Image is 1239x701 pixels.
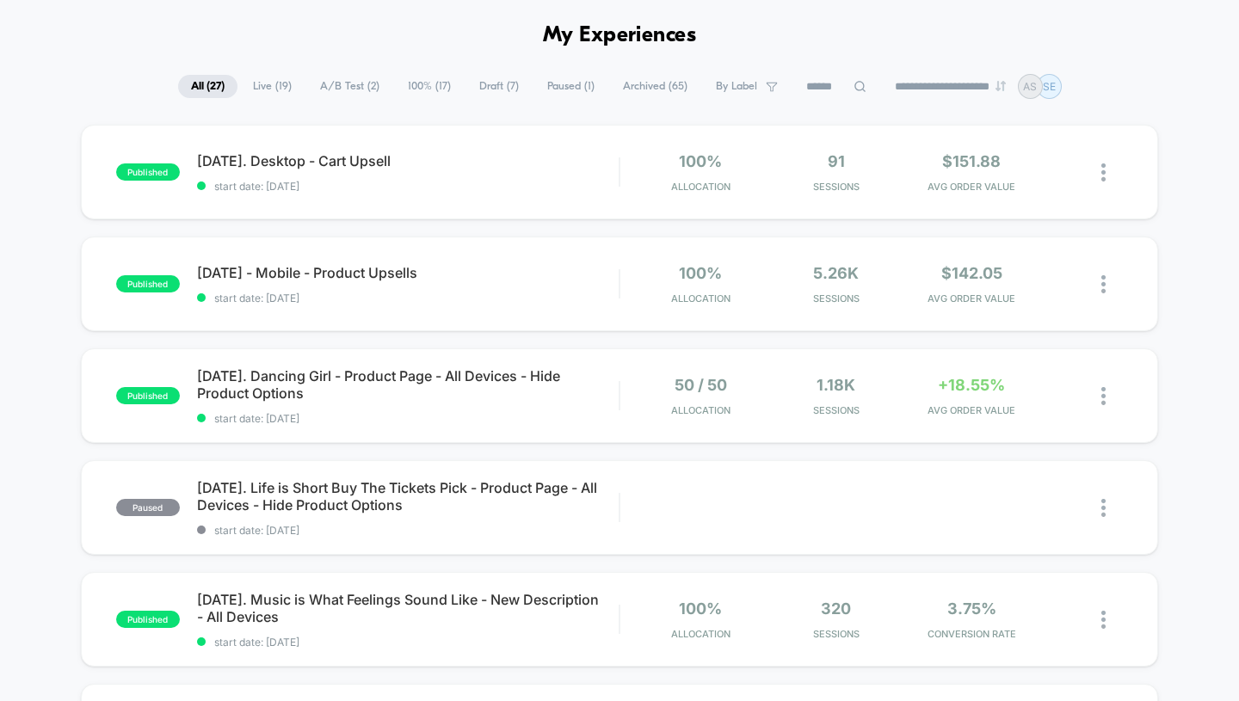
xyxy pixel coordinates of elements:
span: [DATE] - Mobile - Product Upsells [197,264,619,281]
span: Sessions [773,292,899,304]
span: published [116,163,180,181]
span: Allocation [671,292,730,304]
span: start date: [DATE] [197,524,619,537]
p: AS [1023,80,1037,93]
span: 1.18k [817,376,855,394]
span: Sessions [773,628,899,640]
span: published [116,611,180,628]
span: Draft ( 7 ) [466,75,532,98]
span: start date: [DATE] [197,180,619,193]
span: 3.75% [947,600,996,618]
span: AVG ORDER VALUE [909,404,1035,416]
span: [DATE]. Dancing Girl - Product Page - All Devices - Hide Product Options [197,367,619,402]
span: A/B Test ( 2 ) [307,75,392,98]
span: [DATE]. Life is Short Buy The Tickets Pick - Product Page - All Devices - Hide Product Options [197,479,619,513]
span: CONVERSION RATE [909,628,1035,640]
span: By Label [716,80,757,93]
img: close [1101,499,1106,517]
span: Archived ( 65 ) [610,75,700,98]
span: Live ( 19 ) [240,75,305,98]
span: $142.05 [941,264,1002,282]
span: 100% [679,600,722,618]
h1: My Experiences [543,23,697,48]
span: AVG ORDER VALUE [909,181,1035,193]
span: AVG ORDER VALUE [909,292,1035,304]
span: Allocation [671,628,730,640]
span: published [116,387,180,404]
img: close [1101,163,1106,181]
img: end [996,81,1006,91]
span: published [116,275,180,292]
span: Allocation [671,181,730,193]
span: All ( 27 ) [178,75,237,98]
span: 50 / 50 [675,376,727,394]
img: close [1101,611,1106,629]
span: [DATE]. Music is What Feelings Sound Like - New Description - All Devices [197,591,619,625]
span: Sessions [773,181,899,193]
span: 100% [679,264,722,282]
img: close [1101,275,1106,293]
span: Paused ( 1 ) [534,75,607,98]
span: [DATE]. Desktop - Cart Upsell [197,152,619,169]
span: +18.55% [938,376,1005,394]
span: 320 [821,600,851,618]
span: Sessions [773,404,899,416]
span: 91 [828,152,845,170]
span: start date: [DATE] [197,412,619,425]
span: start date: [DATE] [197,292,619,304]
span: 5.26k [813,264,859,282]
img: close [1101,387,1106,405]
span: 100% ( 17 ) [395,75,464,98]
span: paused [116,499,180,516]
span: start date: [DATE] [197,636,619,649]
span: $151.88 [942,152,1001,170]
span: Allocation [671,404,730,416]
span: 100% [679,152,722,170]
p: SE [1043,80,1056,93]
